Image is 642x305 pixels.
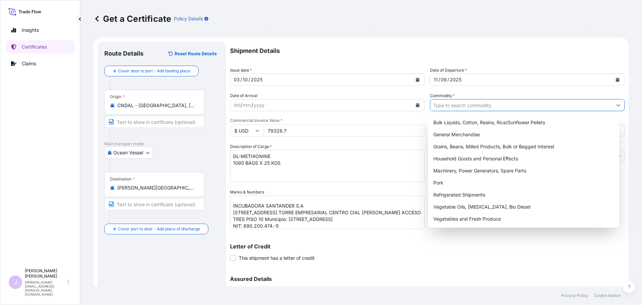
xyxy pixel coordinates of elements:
[104,198,205,210] input: Text to appear on certificate
[230,276,625,282] p: Assured Details
[22,44,47,50] p: Certificates
[230,118,425,123] span: Commercial Invoice Value
[104,147,153,159] button: Select transport
[113,149,143,156] span: Ocean Vessel
[431,177,617,189] div: Pork
[239,255,315,261] span: This shipment has a letter of credit
[104,50,143,58] p: Route Details
[110,176,135,182] div: Destination
[230,244,625,249] p: Letter of Credit
[175,50,217,57] p: Reset Route Details
[118,68,190,74] span: Cover door to port - Add loading place
[430,67,467,74] span: Date of Departure
[230,67,252,74] span: Issue date
[612,99,624,111] button: Show suggestions
[431,141,617,153] div: Grains, Beans, Milled Products, Bulk or Bagged Interest
[248,76,250,84] div: /
[104,141,219,147] p: Main transport mode
[561,293,588,298] p: Privacy Policy
[233,101,240,109] div: day,
[263,125,425,137] input: Enter amount
[412,74,423,85] button: Calendar
[94,13,171,24] p: Get a Certificate
[230,42,625,60] p: Shipment Details
[230,189,264,196] label: Marks & Numbers
[174,15,203,22] p: Policy Details
[440,76,447,84] div: month,
[594,293,621,298] p: Cookie Notice
[242,101,251,109] div: month,
[118,226,200,232] span: Cover port to door - Add place of discharge
[449,76,462,84] div: year,
[242,76,248,84] div: month,
[22,27,39,33] p: Insights
[433,76,438,84] div: day,
[253,101,265,109] div: year,
[22,60,36,67] p: Claims
[230,92,257,99] span: Date of Arrival
[412,100,423,110] button: Calendar
[431,153,617,165] div: Household Goods and Personal Effects
[104,116,205,128] input: Text to appear on certificate
[431,189,617,201] div: Refrigerated Shipments
[251,101,253,109] div: /
[431,117,617,129] div: Bulk Liquids, Cotton, Resins, Rice/Sunflower Pellets
[447,76,449,84] div: /
[240,101,242,109] div: /
[431,117,617,225] div: Suggestions
[430,92,455,99] label: Commodity
[110,94,125,99] div: Origin
[431,129,617,141] div: General Merchandise
[117,184,196,191] input: Destination
[117,102,196,109] input: Origin
[431,213,617,225] div: Vegetables and Fresh Produce
[25,280,66,296] p: [PERSON_NAME][EMAIL_ADDRESS][PERSON_NAME][DOMAIN_NAME]
[438,76,440,84] div: /
[233,76,240,84] div: day,
[431,201,617,213] div: Vegetable Oils, [MEDICAL_DATA], Bio Diesel
[14,279,17,286] span: J
[430,99,612,111] input: Type to search commodity
[431,165,617,177] div: Machinery, Power Generators, Spare Parts
[230,143,272,150] label: Description of Cargo
[250,76,263,84] div: year,
[25,268,66,279] p: [PERSON_NAME] [PERSON_NAME]
[240,76,242,84] div: /
[612,74,623,85] button: Calendar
